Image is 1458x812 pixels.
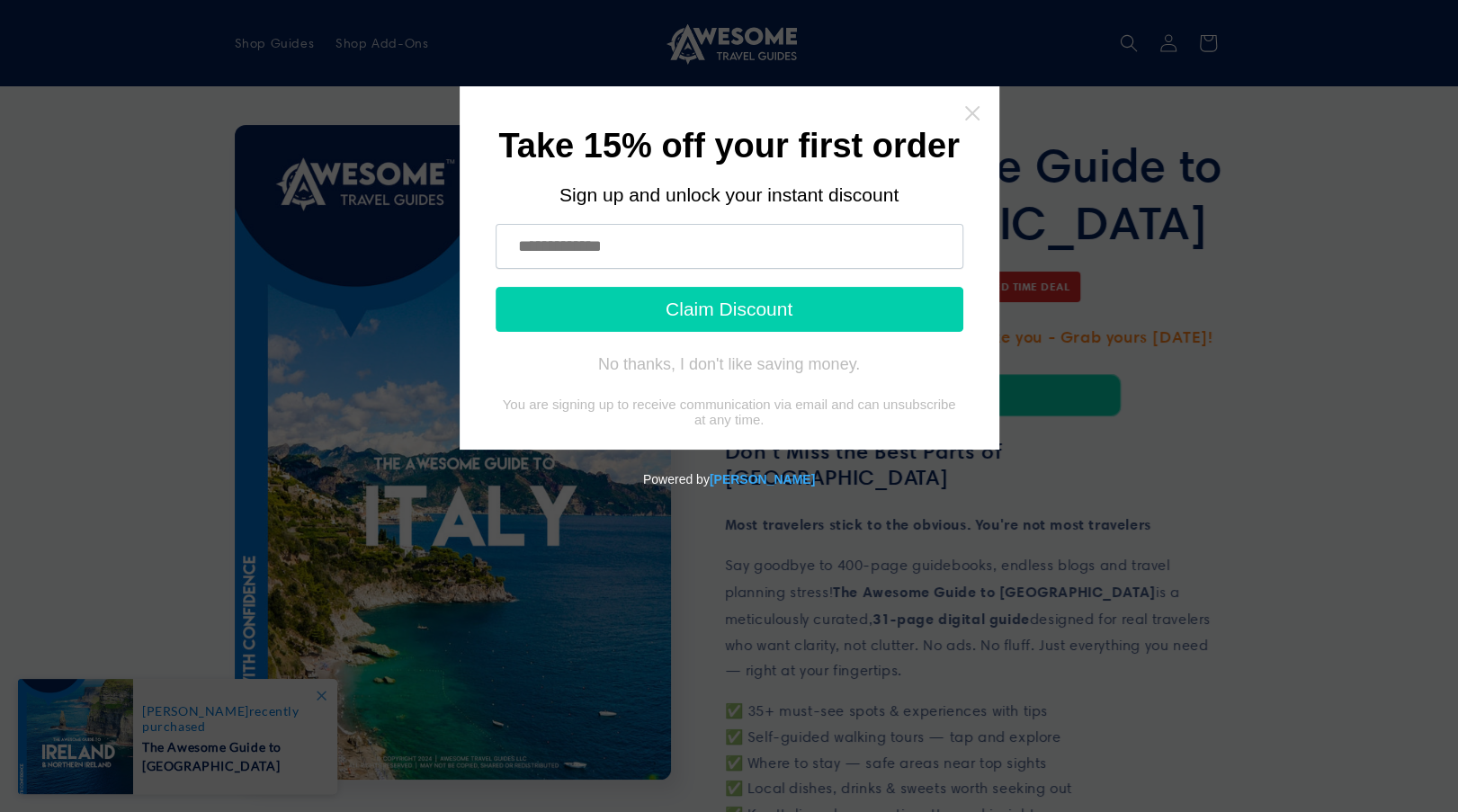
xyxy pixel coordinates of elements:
a: Close widget [963,104,981,122]
a: Powered by Tydal [710,472,815,486]
div: You are signing up to receive communication via email and can unsubscribe at any time. [496,397,963,427]
div: Sign up and unlock your instant discount [496,184,963,206]
div: No thanks, I don't like saving money. [598,355,860,373]
div: Powered by [7,450,1451,509]
h1: Take 15% off your first order [496,132,963,162]
button: Claim Discount [496,287,963,332]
